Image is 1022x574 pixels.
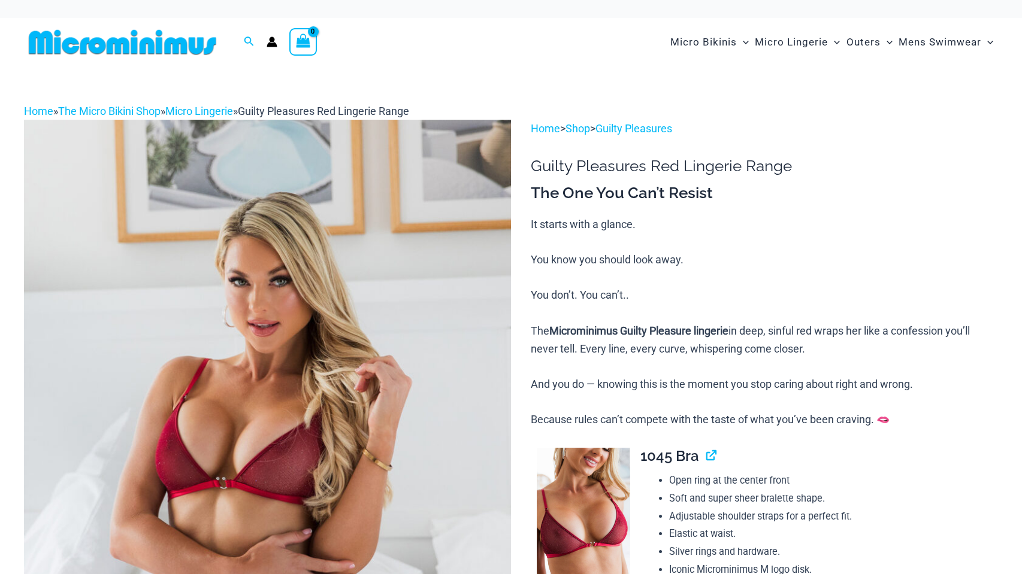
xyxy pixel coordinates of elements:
[24,105,409,117] span: » » »
[669,508,998,526] li: Adjustable shoulder straps for a perfect fit.
[669,525,998,543] li: Elastic at waist.
[669,543,998,561] li: Silver rings and hardware.
[289,28,317,56] a: View Shopping Cart, empty
[752,24,843,60] a: Micro LingerieMenu ToggleMenu Toggle
[670,27,737,57] span: Micro Bikinis
[531,183,998,204] h3: The One You Can’t Resist
[165,105,233,117] a: Micro Lingerie
[640,447,699,464] span: 1045 Bra
[531,122,560,135] a: Home
[669,472,998,490] li: Open ring at the center front
[669,490,998,508] li: Soft and super sheer bralette shape.
[828,27,840,57] span: Menu Toggle
[566,122,590,135] a: Shop
[881,27,893,57] span: Menu Toggle
[531,120,998,138] p: > >
[24,105,53,117] a: Home
[896,24,996,60] a: Mens SwimwearMenu ToggleMenu Toggle
[531,157,998,175] h1: Guilty Pleasures Red Lingerie Range
[666,22,998,62] nav: Site Navigation
[846,27,881,57] span: Outers
[267,37,277,47] a: Account icon link
[549,324,728,337] b: Microminimus Guilty Pleasure lingerie
[58,105,161,117] a: The Micro Bikini Shop
[531,215,998,429] p: It starts with a glance. You know you should look away. You don’t. You can’t.. The in deep, sinfu...
[24,29,221,56] img: MM SHOP LOGO FLAT
[899,27,981,57] span: Mens Swimwear
[238,105,409,117] span: Guilty Pleasures Red Lingerie Range
[667,24,752,60] a: Micro BikinisMenu ToggleMenu Toggle
[737,27,749,57] span: Menu Toggle
[244,35,255,50] a: Search icon link
[595,122,672,135] a: Guilty Pleasures
[755,27,828,57] span: Micro Lingerie
[981,27,993,57] span: Menu Toggle
[843,24,896,60] a: OutersMenu ToggleMenu Toggle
